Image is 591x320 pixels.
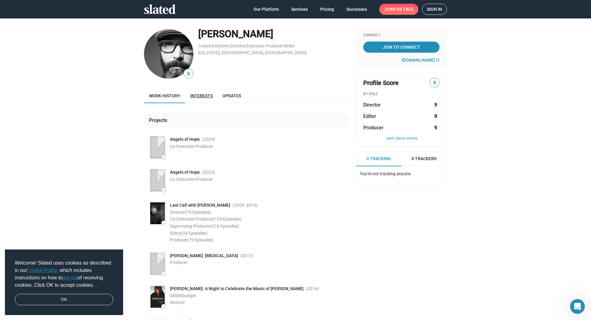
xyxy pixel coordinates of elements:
[187,237,214,242] span: (79 Episodes)
[430,79,439,87] span: 9
[246,43,283,48] a: Executive Producer
[15,259,113,289] span: Welcome! Slated uses cookies as described in our , which includes instructions on how to of recei...
[434,102,437,108] strong: 9
[185,88,218,103] a: Interests
[249,4,284,15] a: Our Platform
[162,221,166,225] span: —
[162,305,166,308] span: —
[170,300,185,305] span: Director
[170,224,239,229] span: Supervising Producer
[170,286,304,292] span: [PERSON_NAME]: A Night to Celebrate the Music of [PERSON_NAME]
[170,210,211,215] span: Director
[198,50,307,55] a: [US_STATE], [GEOGRAPHIC_DATA], [GEOGRAPHIC_DATA]
[170,136,200,142] span: Angels of Hope
[170,293,183,298] span: $800K
[306,286,319,292] span: (2016 )
[364,42,438,53] span: Join To Connect
[181,231,207,236] span: (24 Episodes)
[384,4,413,15] span: Join
[170,237,214,242] span: Producer
[402,58,435,63] span: [DOMAIN_NAME]
[150,286,165,308] img: Poster: George Fest: A Night to Celebrate the Music of George Harrison
[363,102,381,108] span: Director
[144,29,193,79] img: Rich Bond
[211,224,239,229] span: (216 Episodes)
[144,88,185,103] a: Work history
[170,177,213,182] span: Co-Executive Producer
[346,4,367,15] span: Successes
[436,58,440,62] mat-icon: open_in_new
[213,217,242,221] span: (153 Episodes)
[363,33,440,38] div: Connect
[434,124,437,131] strong: 9
[422,4,447,15] a: Sign in
[379,4,418,15] a: Joinfor free
[170,253,238,259] span: [PERSON_NAME]: [MEDICAL_DATA]
[162,156,166,159] span: —
[363,136,440,141] button: Learn about scores
[246,45,246,48] span: ,
[231,43,246,48] a: Director
[291,4,308,15] span: Services
[162,188,166,192] span: —
[170,144,213,149] span: Co-Executive Producer
[434,113,437,119] strong: 9
[363,124,384,131] span: Producer
[162,272,166,275] span: —
[223,93,241,98] span: Updates
[394,4,413,15] span: for free
[170,217,242,221] span: Co-Executive Producer
[283,43,295,48] a: Writer
[570,299,585,314] iframe: Intercom live chat
[185,210,211,215] span: (75 Episodes)
[170,202,230,208] span: Last Call with [PERSON_NAME]
[244,203,256,208] span: - 2019
[320,4,334,15] span: Pricing
[62,275,78,280] a: opt-out
[363,113,376,119] span: Editor
[198,43,230,48] a: Creative Director
[150,169,165,191] img: Poster: Angels of Hope
[240,253,253,259] span: (2017 )
[170,231,207,236] span: Editor
[150,202,165,224] img: Poster: Last Call with Carson Daly
[15,294,113,306] a: dismiss cookie message
[363,42,440,53] a: Join To Connect
[202,169,215,175] span: (2023 )
[360,171,411,176] span: You're not tracking anyone
[150,253,165,275] img: Poster: Phoebe Bridgers: Motion Sickness
[27,268,57,273] a: Cookie Policy
[218,88,246,103] a: Updates
[367,156,391,162] span: 0 Tracking
[5,249,123,315] div: cookieconsent
[170,260,187,265] span: Producer
[402,58,440,63] a: [DOMAIN_NAME]
[184,70,193,78] span: 9
[341,4,372,15] a: Successes
[149,93,180,98] span: Work history
[412,156,436,162] span: 0 Trackers
[190,93,213,98] span: Interests
[233,202,258,208] span: (2005 )
[183,293,196,298] span: budget
[427,4,442,14] span: Sign in
[150,136,165,158] img: Poster: Angels of Hope
[363,79,399,87] span: Profile Score
[202,136,215,142] span: (2024 )
[198,27,350,41] div: [PERSON_NAME]
[254,4,279,15] span: Our Platform
[363,92,440,97] div: BY ROLE
[170,169,200,175] span: Angels of Hope
[149,117,170,124] div: Projects
[315,4,339,15] a: Pricing
[286,4,313,15] a: Services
